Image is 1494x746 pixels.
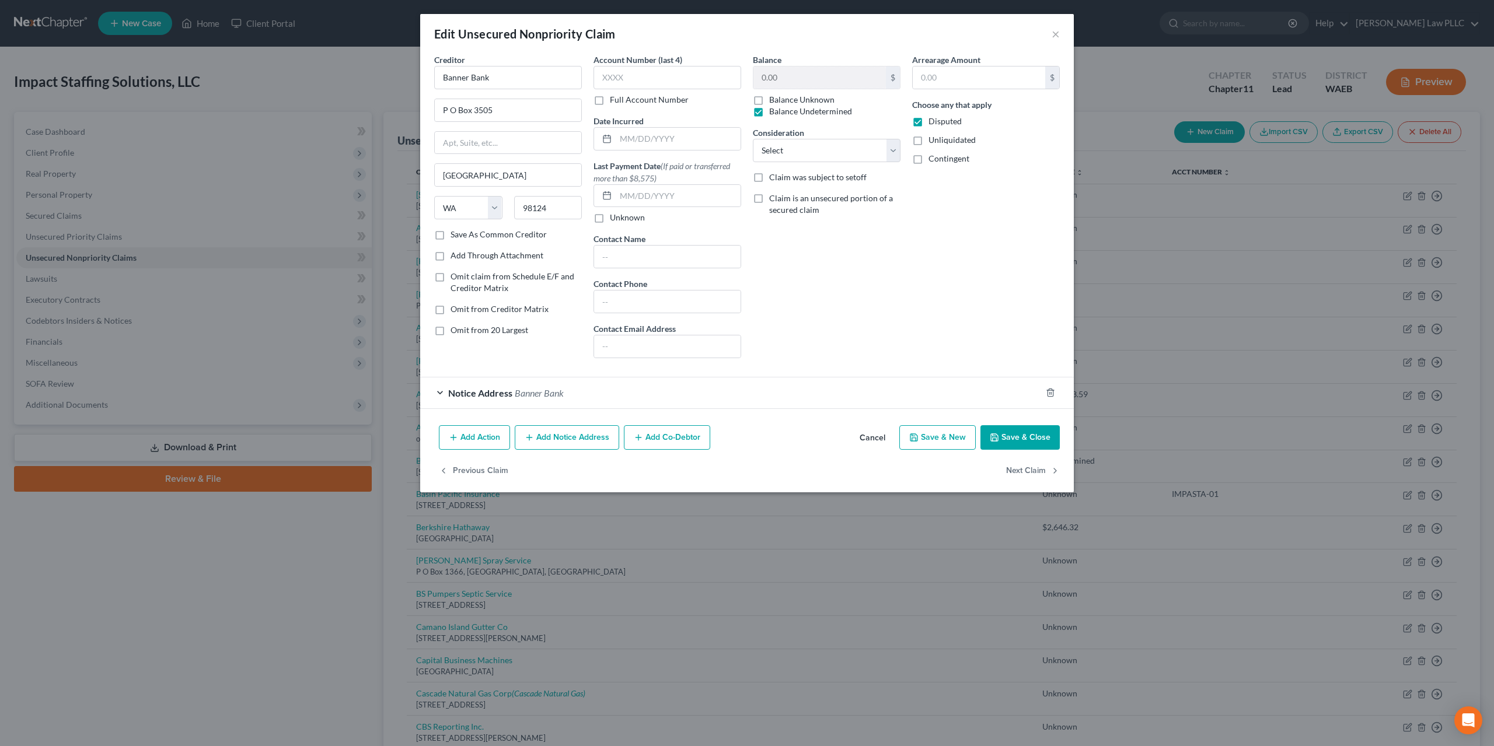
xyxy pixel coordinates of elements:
label: Add Through Attachment [451,250,543,261]
input: 0.00 [753,66,886,89]
input: XXXX [594,66,741,89]
label: Contact Name [594,233,645,245]
div: $ [886,66,900,89]
button: Save & New [899,425,976,450]
label: Account Number (last 4) [594,54,682,66]
span: Notice Address [448,387,512,398]
span: Creditor [434,55,465,65]
input: 0.00 [913,66,1045,89]
span: Omit claim from Schedule E/F and Creditor Matrix [451,271,574,293]
label: Consideration [753,127,804,139]
label: Unknown [610,212,645,223]
label: Contact Email Address [594,323,676,335]
span: Claim was subject to setoff [769,172,867,182]
label: Last Payment Date [594,160,741,184]
button: Next Claim [1006,459,1060,484]
span: Claim is an unsecured portion of a secured claim [769,193,893,215]
div: Open Intercom Messenger [1454,706,1482,734]
button: Cancel [850,426,895,450]
input: -- [594,290,741,313]
button: × [1052,27,1060,41]
div: $ [1045,66,1059,89]
span: Contingent [928,153,969,163]
div: Edit Unsecured Nonpriority Claim [434,26,616,42]
label: Arrearage Amount [912,54,980,66]
span: Omit from 20 Largest [451,325,528,335]
button: Add Co-Debtor [624,425,710,450]
input: MM/DD/YYYY [616,185,741,207]
span: Unliquidated [928,135,976,145]
input: Enter address... [435,99,581,121]
label: Save As Common Creditor [451,229,547,240]
label: Date Incurred [594,115,644,127]
button: Add Notice Address [515,425,619,450]
span: Banner Bank [515,387,564,398]
input: Apt, Suite, etc... [435,132,581,154]
input: MM/DD/YYYY [616,128,741,150]
label: Full Account Number [610,94,689,106]
span: Disputed [928,116,962,126]
label: Balance Undetermined [769,106,852,117]
label: Balance Unknown [769,94,835,106]
input: Search creditor by name... [434,66,582,89]
input: Enter zip... [514,196,582,219]
label: Contact Phone [594,278,647,290]
button: Previous Claim [439,459,508,484]
input: Enter city... [435,164,581,186]
button: Save & Close [980,425,1060,450]
label: Balance [753,54,781,66]
span: (If paid or transferred more than $8,575) [594,161,730,183]
button: Add Action [439,425,510,450]
input: -- [594,246,741,268]
span: Omit from Creditor Matrix [451,304,549,314]
label: Choose any that apply [912,99,992,111]
input: -- [594,335,741,358]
